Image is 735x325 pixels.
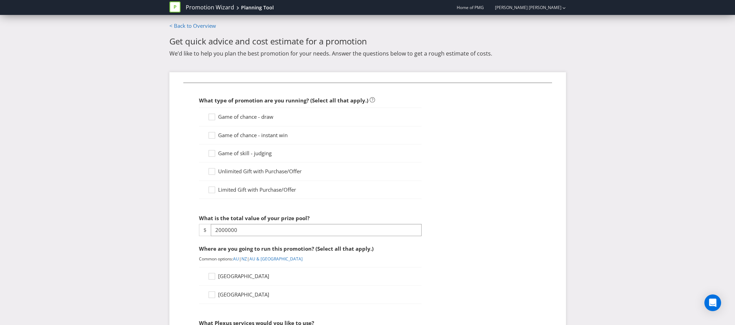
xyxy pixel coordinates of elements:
[241,4,274,11] div: Planning Tool
[218,132,288,139] span: Game of chance - instant win
[199,224,211,236] span: $
[186,3,234,11] a: Promotion Wizard
[169,22,216,29] a: < Back to Overview
[488,5,561,10] a: [PERSON_NAME] [PERSON_NAME]
[457,5,484,10] span: Home of PMG
[247,256,249,262] span: |
[218,150,272,157] span: Game of skill - judging
[704,294,721,311] div: Open Intercom Messenger
[241,256,247,262] a: NZ
[233,256,239,262] a: AU
[249,256,303,262] a: AU & [GEOGRAPHIC_DATA]
[239,256,241,262] span: |
[218,168,302,175] span: Unlimited Gift with Purchase/Offer
[199,242,422,256] div: Where are you going to run this promotion? (Select all that apply.)
[199,97,368,104] span: What type of promotion are you running? (Select all that apply.)
[199,256,233,262] span: Common options:
[169,37,566,46] h2: Get quick advice and cost estimate for a promotion
[218,273,269,280] span: [GEOGRAPHIC_DATA]
[218,113,273,120] span: Game of chance - draw
[218,186,296,193] span: Limited Gift with Purchase/Offer
[169,50,566,57] p: We’d like to help you plan the best promotion for your needs. Answer the questions below to get a...
[199,215,310,222] span: What is the total value of your prize pool?
[218,291,269,298] span: [GEOGRAPHIC_DATA]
